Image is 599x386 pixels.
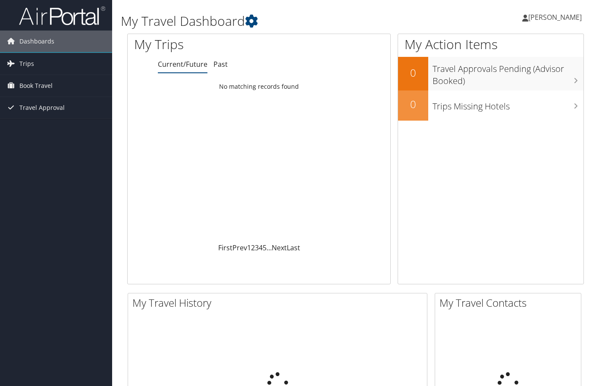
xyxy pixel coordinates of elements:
[272,243,287,252] a: Next
[128,79,390,94] td: No matching records found
[398,90,584,121] a: 0Trips Missing Hotels
[255,243,259,252] a: 3
[259,243,263,252] a: 4
[158,59,207,69] a: Current/Future
[398,35,584,53] h1: My Action Items
[232,243,247,252] a: Prev
[213,59,228,69] a: Past
[134,35,275,53] h1: My Trips
[218,243,232,252] a: First
[19,75,53,96] span: Book Travel
[433,96,584,112] h3: Trips Missing Hotels
[528,12,582,22] span: [PERSON_NAME]
[522,4,590,30] a: [PERSON_NAME]
[251,243,255,252] a: 2
[439,296,581,310] h2: My Travel Contacts
[247,243,251,252] a: 1
[267,243,272,252] span: …
[121,12,434,30] h1: My Travel Dashboard
[398,97,428,112] h2: 0
[19,6,105,26] img: airportal-logo.png
[433,59,584,87] h3: Travel Approvals Pending (Advisor Booked)
[19,31,54,52] span: Dashboards
[398,57,584,90] a: 0Travel Approvals Pending (Advisor Booked)
[287,243,300,252] a: Last
[19,97,65,118] span: Travel Approval
[132,296,427,310] h2: My Travel History
[398,65,428,80] h2: 0
[263,243,267,252] a: 5
[19,53,34,75] span: Trips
